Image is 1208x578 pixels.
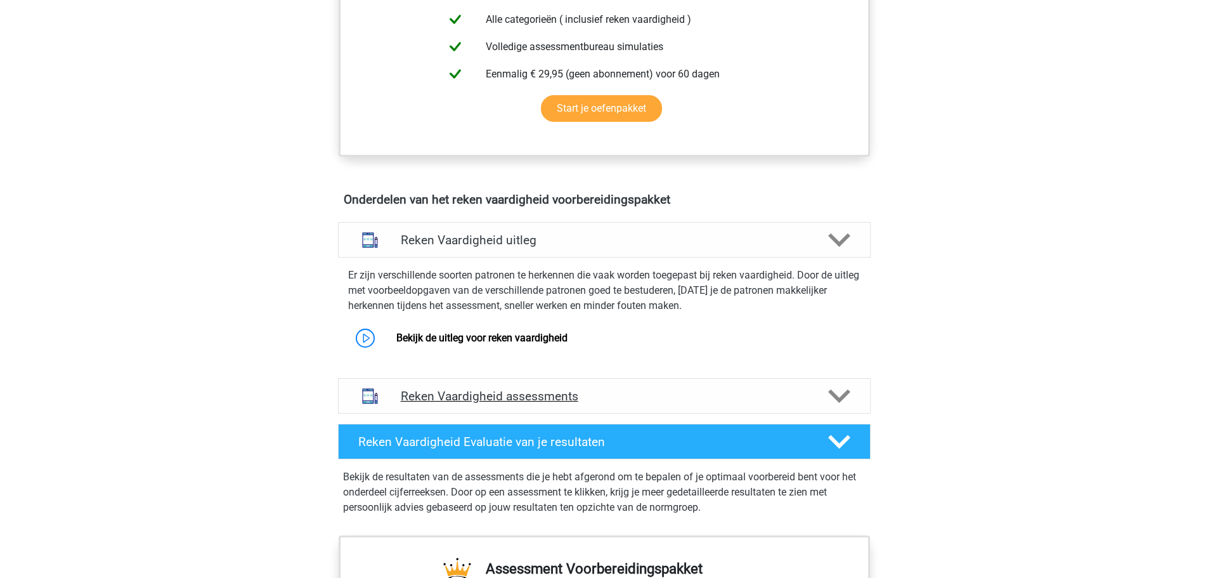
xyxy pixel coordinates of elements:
h4: Onderdelen van het reken vaardigheid voorbereidingspakket [344,192,865,207]
p: Bekijk de resultaten van de assessments die je hebt afgerond om te bepalen of je optimaal voorber... [343,470,866,515]
h4: Reken Vaardigheid assessments [401,389,808,404]
a: Start je oefenpakket [541,95,662,122]
img: reken vaardigheid assessments [354,380,386,412]
img: reken vaardigheid uitleg [354,224,386,256]
p: Er zijn verschillende soorten patronen te herkennen die vaak worden toegepast bij reken vaardighe... [348,268,861,313]
a: Reken Vaardigheid Evaluatie van je resultaten [333,424,876,459]
a: Bekijk de uitleg voor reken vaardigheid [396,332,568,344]
h4: Reken Vaardigheid Evaluatie van je resultaten [358,435,808,449]
h4: Reken Vaardigheid uitleg [401,233,808,247]
a: uitleg Reken Vaardigheid uitleg [333,222,876,258]
a: assessments Reken Vaardigheid assessments [333,378,876,414]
